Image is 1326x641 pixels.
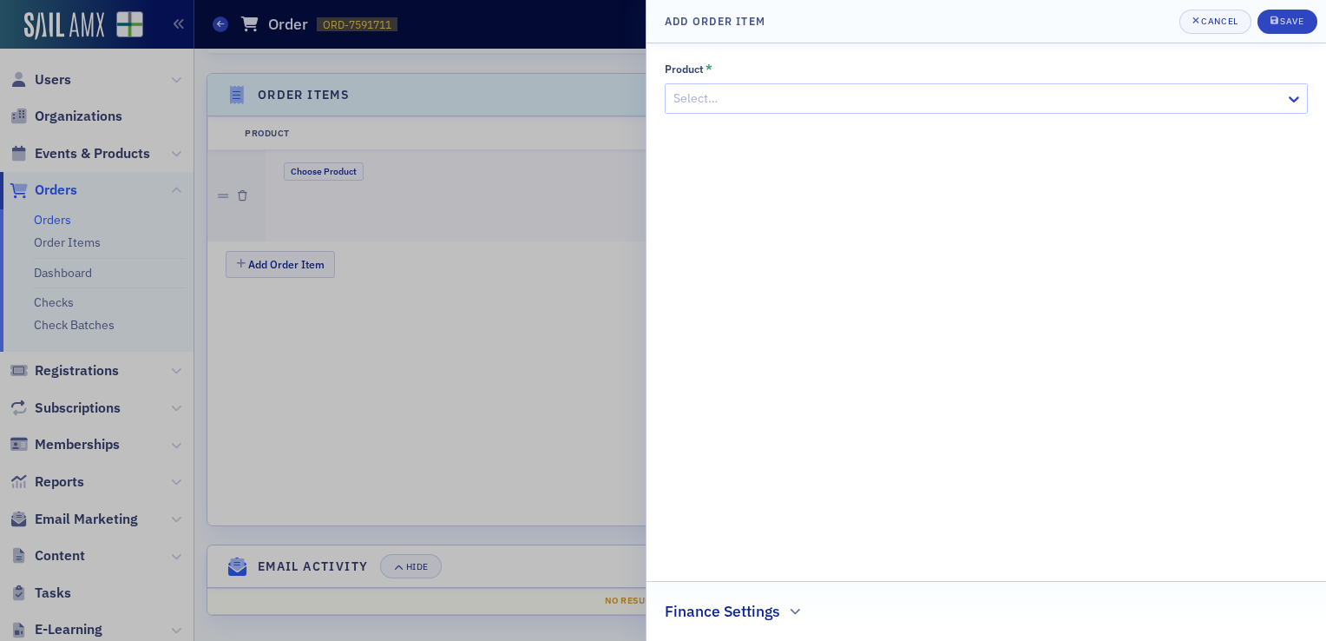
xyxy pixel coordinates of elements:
[665,600,780,623] h2: Finance Settings
[1257,10,1317,34] button: Save
[1280,17,1303,26] div: Save
[706,62,712,77] abbr: This field is required
[1179,10,1251,34] button: Cancel
[665,63,704,76] div: Product
[665,13,765,29] h4: Add Order Item
[1201,17,1237,26] div: Cancel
